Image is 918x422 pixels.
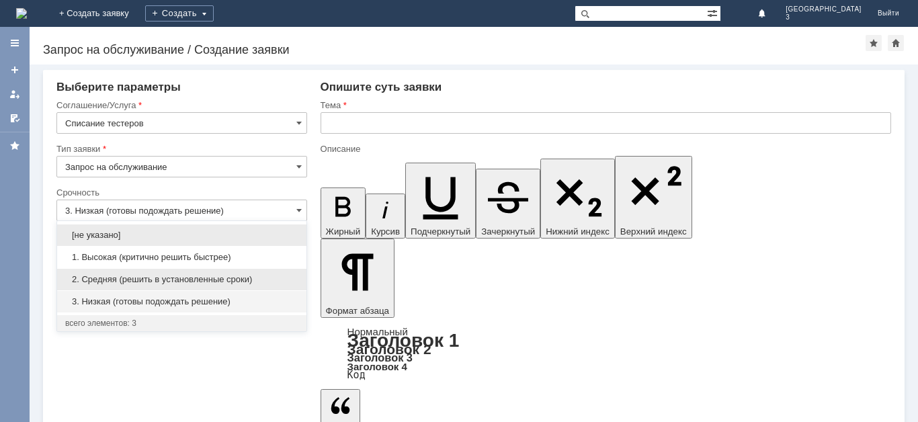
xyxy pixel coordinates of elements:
span: Курсив [371,226,400,237]
span: 3. Низкая (готовы подождать решение) [65,296,298,307]
div: Тема [321,101,888,110]
span: Зачеркнутый [481,226,535,237]
a: Заголовок 3 [347,351,413,364]
button: Нижний индекс [540,159,615,239]
span: Подчеркнутый [411,226,470,237]
a: Перейти на домашнюю страницу [16,8,27,19]
div: Сделать домашней страницей [888,35,904,51]
span: Выберите параметры [56,81,181,93]
a: Мои заявки [4,83,26,105]
a: Заголовок 4 [347,361,407,372]
a: Мои согласования [4,108,26,129]
span: Опишите суть заявки [321,81,442,93]
span: Жирный [326,226,361,237]
button: Жирный [321,187,366,239]
button: Подчеркнутый [405,163,476,239]
span: Нижний индекс [546,226,610,237]
span: Расширенный поиск [707,6,720,19]
div: Описание [321,144,888,153]
span: [не указано] [65,230,298,241]
span: [GEOGRAPHIC_DATA] [786,5,862,13]
div: Создать [145,5,214,22]
div: всего элементов: 3 [65,318,298,329]
a: Создать заявку [4,59,26,81]
a: Нормальный [347,326,408,337]
div: Запрос на обслуживание / Создание заявки [43,43,866,56]
span: 1. Высокая (критично решить быстрее) [65,252,298,263]
span: 3 [786,13,862,22]
span: Формат абзаца [326,306,389,316]
span: 2. Средняя (решить в установленные сроки) [65,274,298,285]
div: Формат абзаца [321,327,891,380]
a: Код [347,369,366,381]
span: Верхний индекс [620,226,687,237]
div: Тип заявки [56,144,304,153]
img: logo [16,8,27,19]
div: Соглашение/Услуга [56,101,304,110]
button: Курсив [366,194,405,239]
div: Срочность [56,188,304,197]
a: Заголовок 2 [347,341,431,357]
button: Формат абзаца [321,239,394,318]
a: Заголовок 1 [347,330,460,351]
button: Зачеркнутый [476,169,540,239]
div: Добавить в избранное [866,35,882,51]
button: Верхний индекс [615,156,692,239]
